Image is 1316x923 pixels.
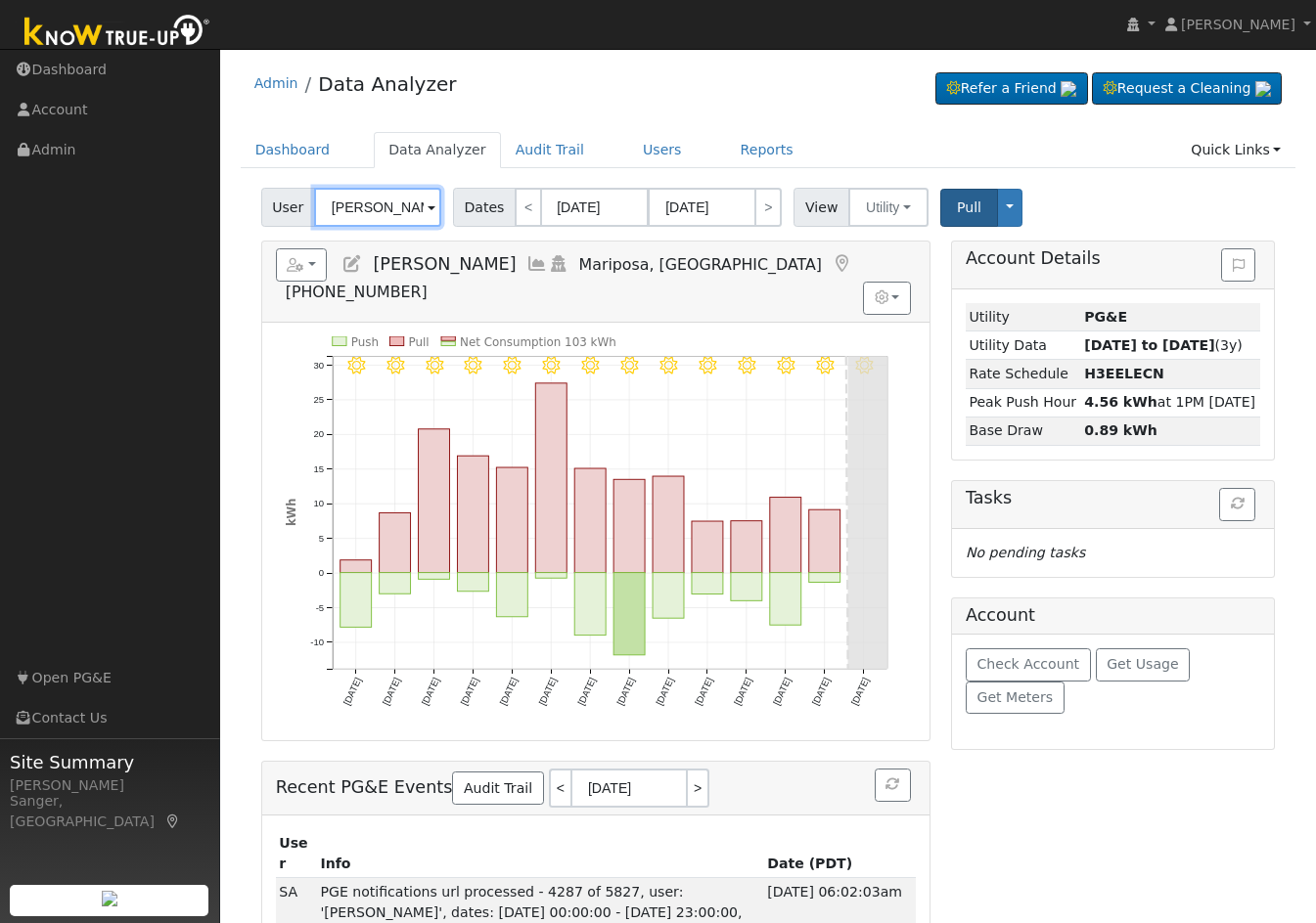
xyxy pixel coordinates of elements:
[346,357,364,374] i: 8/21 - Clear
[418,429,449,573] rect: onclick=""
[319,567,324,578] text: 0
[693,676,715,707] text: [DATE]
[102,891,117,906] img: retrieve
[313,394,324,405] text: 25
[692,521,723,573] rect: onclick=""
[654,676,676,707] text: [DATE]
[313,463,324,474] text: 15
[966,331,1081,360] td: Utility Data
[419,676,441,707] text: [DATE]
[542,357,560,374] i: 8/26 - MostlyClear
[1084,337,1214,353] strong: [DATE] to [DATE]
[501,132,599,168] a: Audit Trail
[732,676,754,707] text: [DATE]
[313,428,324,439] text: 20
[1084,394,1157,410] strong: 4.56 kWh
[453,188,516,227] span: Dates
[464,357,481,374] i: 8/24 - Clear
[286,283,428,301] span: [PHONE_NUMBER]
[771,676,794,707] text: [DATE]
[966,488,1260,508] h5: Tasks
[351,334,379,348] text: Push
[579,255,822,274] span: Mariposa, [GEOGRAPHIC_DATA]
[1061,81,1076,97] img: retrieve
[875,769,911,802] button: Refresh
[15,11,220,55] img: Know True-Up
[809,509,840,572] rect: onclick=""
[460,334,616,348] text: Net Consumption 103 kWh
[738,357,755,374] i: 8/31 - Clear
[628,132,697,168] a: Users
[653,573,684,619] rect: onclick=""
[1092,72,1282,106] a: Request a Cleaning
[536,676,559,707] text: [DATE]
[1084,422,1157,438] strong: 0.89 kWh
[848,188,929,227] button: Utility
[614,676,637,707] text: [DATE]
[1084,309,1127,325] strong: ID: 15132173, authorized: 10/05/24
[457,573,488,592] rect: onclick=""
[659,357,677,374] i: 8/29 - Clear
[692,573,723,594] rect: onclick=""
[770,497,801,572] rect: onclick=""
[458,676,480,707] text: [DATE]
[699,357,716,374] i: 8/30 - Clear
[526,254,548,274] a: Multi-Series Graph
[317,829,764,878] th: Info
[966,681,1065,715] button: Get Meters
[276,829,317,878] th: User
[549,769,570,808] a: <
[1084,337,1243,353] span: (3y)
[731,521,762,573] rect: onclick=""
[794,188,849,227] span: View
[574,468,606,573] rect: onclick=""
[777,357,794,374] i: 9/01 - Clear
[340,573,371,628] rect: onclick=""
[373,254,516,274] span: [PERSON_NAME]
[276,769,916,808] h5: Recent PG&E Events
[241,132,345,168] a: Dashboard
[386,357,403,374] i: 8/22 - Clear
[1221,248,1255,282] button: Issue History
[613,479,645,572] rect: onclick=""
[966,417,1081,445] td: Base Draw
[849,676,872,707] text: [DATE]
[10,791,209,832] div: Sanger, [GEOGRAPHIC_DATA]
[315,602,323,613] text: -5
[1096,648,1191,681] button: Get Usage
[313,498,324,508] text: 10
[496,467,527,573] rect: onclick=""
[966,248,1260,269] h5: Account Details
[380,676,402,707] text: [DATE]
[1255,81,1271,97] img: retrieve
[581,357,599,374] i: 8/27 - Clear
[688,769,709,808] a: >
[164,813,182,829] a: Map
[313,359,324,370] text: 30
[957,199,981,215] span: Pull
[284,499,297,526] text: kWh
[379,512,410,572] rect: onclick=""
[976,656,1079,672] span: Check Account
[310,637,324,647] text: -10
[575,676,598,707] text: [DATE]
[261,188,315,227] span: User
[341,254,363,274] a: Edit User (22295)
[809,573,840,583] rect: onclick=""
[340,560,371,573] rect: onclick=""
[503,357,521,374] i: 8/25 - Clear
[1219,488,1255,521] button: Refresh
[374,132,501,168] a: Data Analyzer
[613,573,645,655] rect: onclick=""
[810,676,833,707] text: [DATE]
[966,648,1091,681] button: Check Account
[1176,132,1295,168] a: Quick Links
[935,72,1088,106] a: Refer a Friend
[340,676,363,707] text: [DATE]
[770,573,801,626] rect: onclick=""
[832,254,853,274] a: Map
[976,689,1053,705] span: Get Meters
[457,456,488,572] rect: onclick=""
[497,676,520,707] text: [DATE]
[452,771,543,805] a: Audit Trail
